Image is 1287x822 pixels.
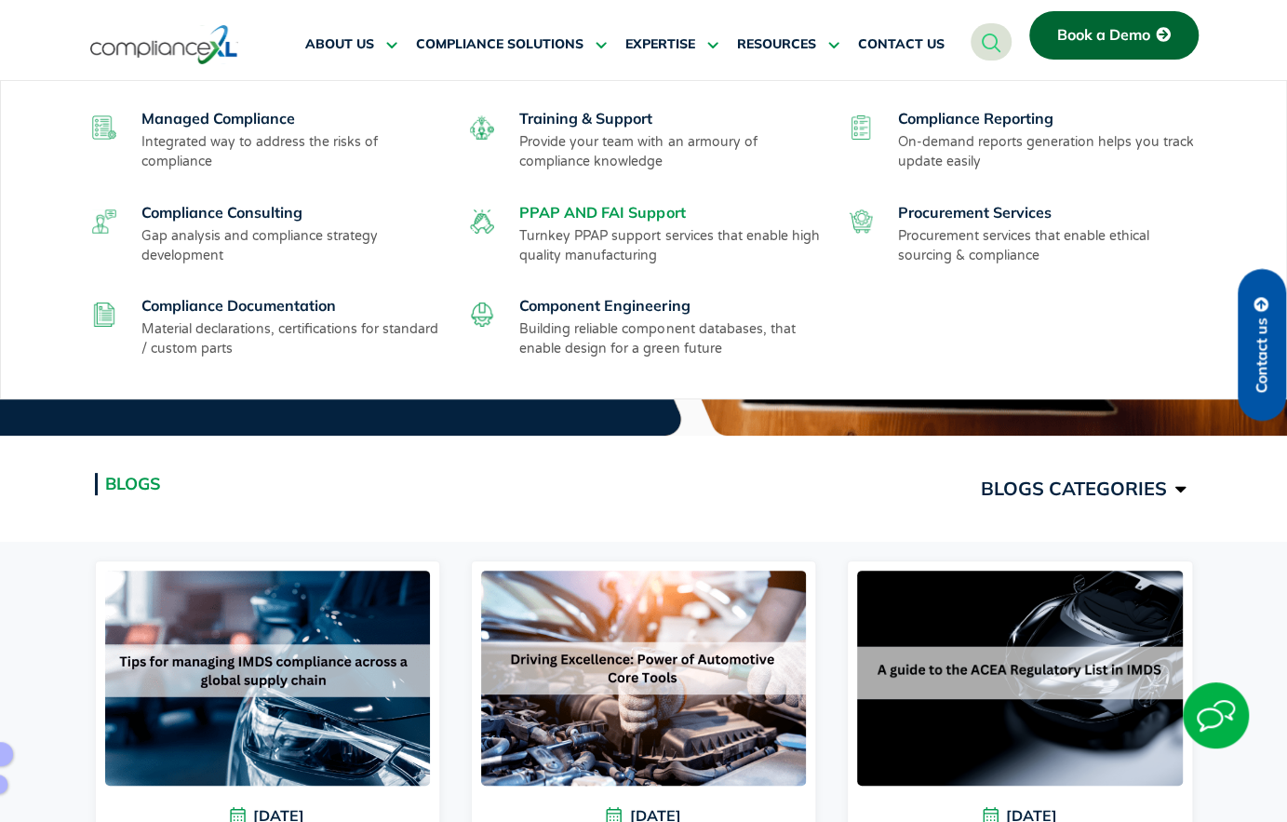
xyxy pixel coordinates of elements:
span: ABOUT US [305,36,374,53]
a: Contact us [1238,269,1286,421]
span: COMPLIANCE SOLUTIONS [416,36,583,53]
a: Book a Demo [1029,11,1199,60]
img: managed-compliance.svg [92,115,116,140]
span: Book a Demo [1057,27,1150,44]
img: training-support.svg [470,115,494,140]
a: Compliance Documentation [141,296,336,315]
img: logo-one.svg [90,23,238,66]
p: Building reliable component databases, that enable design for a green future [519,319,824,358]
img: component-engineering.svg [470,303,494,327]
span: EXPERTISE [625,36,695,53]
img: procurement-services.svg [849,209,873,234]
a: Compliance Consulting [141,203,302,222]
a: navsearch-button [971,23,1012,61]
p: Integrated way to address the risks of compliance [141,132,446,171]
p: Material declarations, certifications for standard / custom parts [141,319,446,358]
a: COMPLIANCE SOLUTIONS [416,22,607,67]
span: RESOURCES [737,36,816,53]
span: Contact us [1253,317,1270,393]
h2: Blogs [105,473,635,495]
a: ABOUT US [305,22,397,67]
p: Provide your team with an armoury of compliance knowledge [519,132,824,171]
p: Procurement services that enable ethical sourcing & compliance [898,226,1202,265]
span: CONTACT US [858,36,945,53]
a: PPAP AND FAI Support [519,203,685,222]
a: Procurement Services [898,203,1052,222]
img: compliance-reporting.svg [849,115,873,140]
p: Turnkey PPAP support services that enable high quality manufacturing [519,226,824,265]
a: EXPERTISE [625,22,718,67]
img: Start Chat [1183,682,1249,748]
a: Managed Compliance [141,109,295,128]
a: RESOURCES [737,22,839,67]
a: Component Engineering [519,296,690,315]
p: On-demand reports generation helps you track update easily [898,132,1202,171]
p: Gap analysis and compliance strategy development [141,226,446,265]
a: CONTACT US [858,22,945,67]
img: compliance-consulting.svg [92,209,116,234]
img: compliance-documentation.svg [92,303,116,327]
img: ppaf-fai.svg [470,209,494,234]
a: Training & Support [519,109,652,128]
a: BLOGS CATEGORIES [969,464,1202,514]
a: Compliance Reporting [898,109,1053,128]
